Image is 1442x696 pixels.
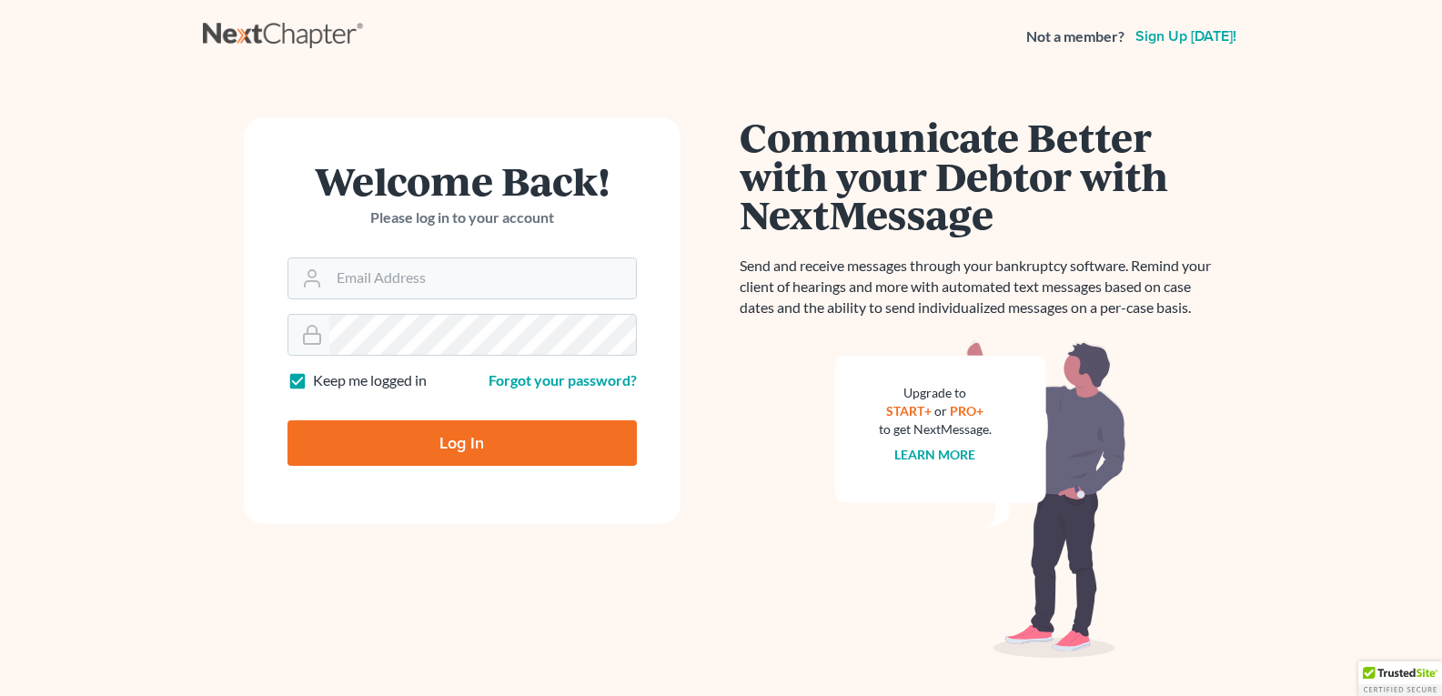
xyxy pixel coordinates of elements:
[287,161,637,200] h1: Welcome Back!
[879,420,992,439] div: to get NextMessage.
[835,340,1126,659] img: nextmessage_bg-59042aed3d76b12b5cd301f8e5b87938c9018125f34e5fa2b7a6b67550977c72.svg
[934,403,947,419] span: or
[879,384,992,402] div: Upgrade to
[1358,661,1442,696] div: TrustedSite Certified
[950,403,983,419] a: PRO+
[1132,29,1240,44] a: Sign up [DATE]!
[489,371,637,388] a: Forgot your password?
[287,420,637,466] input: Log In
[886,403,932,419] a: START+
[287,207,637,228] p: Please log in to your account
[1026,26,1124,47] strong: Not a member?
[740,256,1222,318] p: Send and receive messages through your bankruptcy software. Remind your client of hearings and mo...
[894,447,975,462] a: Learn more
[313,370,427,391] label: Keep me logged in
[329,258,636,298] input: Email Address
[740,117,1222,234] h1: Communicate Better with your Debtor with NextMessage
